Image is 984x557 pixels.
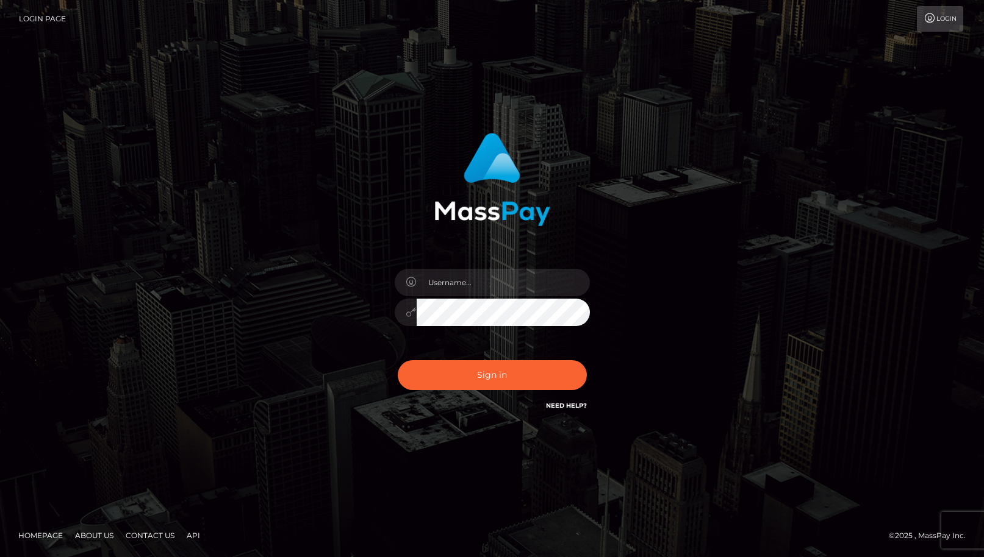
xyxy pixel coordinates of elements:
[13,526,68,545] a: Homepage
[398,360,587,390] button: Sign in
[70,526,118,545] a: About Us
[546,402,587,410] a: Need Help?
[121,526,179,545] a: Contact Us
[917,6,963,32] a: Login
[182,526,205,545] a: API
[19,6,66,32] a: Login Page
[889,529,975,542] div: © 2025 , MassPay Inc.
[417,269,590,296] input: Username...
[434,133,550,226] img: MassPay Login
